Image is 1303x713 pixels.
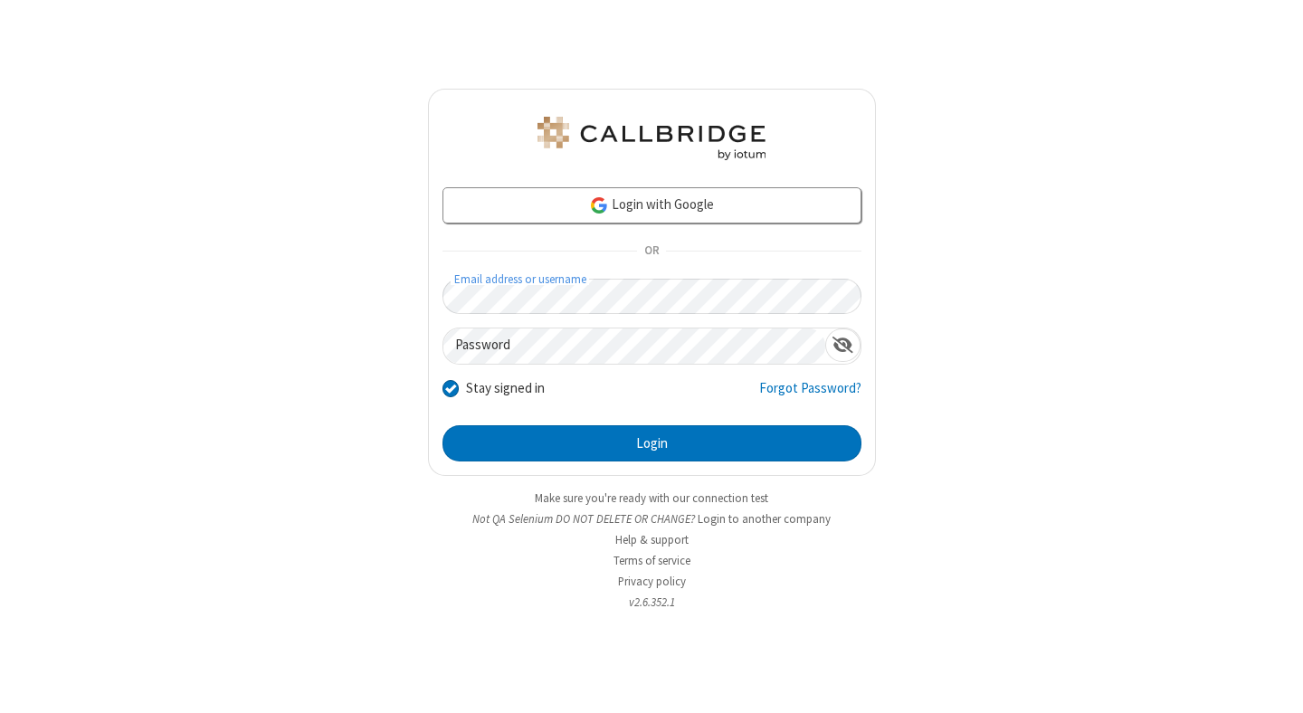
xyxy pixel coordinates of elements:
[618,574,686,589] a: Privacy policy
[442,425,861,461] button: Login
[1258,666,1289,700] iframe: Chat
[442,279,861,314] input: Email address or username
[535,490,768,506] a: Make sure you're ready with our connection test
[589,195,609,215] img: google-icon.png
[466,378,545,399] label: Stay signed in
[698,510,831,528] button: Login to another company
[615,532,689,547] a: Help & support
[534,117,769,160] img: QA Selenium DO NOT DELETE OR CHANGE
[442,187,861,223] a: Login with Google
[759,378,861,413] a: Forgot Password?
[428,594,876,611] li: v2.6.352.1
[443,328,825,364] input: Password
[613,553,690,568] a: Terms of service
[637,239,666,264] span: OR
[428,510,876,528] li: Not QA Selenium DO NOT DELETE OR CHANGE?
[825,328,861,362] div: Show password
